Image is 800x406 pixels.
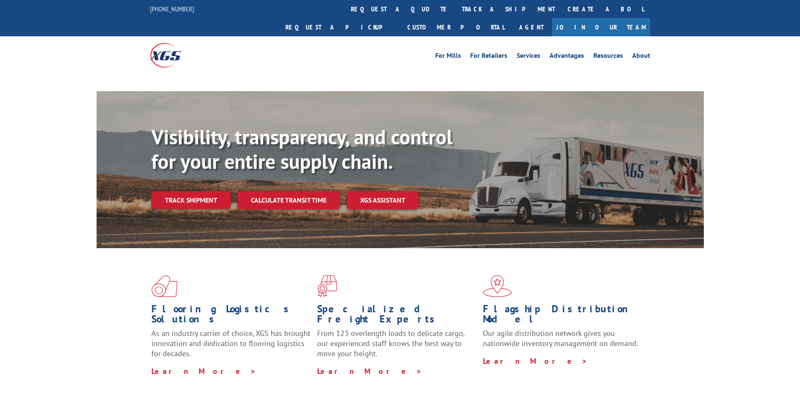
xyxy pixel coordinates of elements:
img: xgs-icon-total-supply-chain-intelligence-red [151,275,178,297]
a: Learn More > [483,356,588,366]
a: Learn More > [151,366,256,376]
a: Advantages [549,52,584,62]
a: XGS ASSISTANT [347,191,419,209]
a: For Mills [435,52,461,62]
a: Request a pickup [279,18,401,36]
a: Track shipment [151,191,231,209]
img: xgs-icon-focused-on-flooring-red [317,275,337,297]
p: From 123 overlength loads to delicate cargo, our experienced staff knows the best way to move you... [317,328,477,366]
h1: Specialized Freight Experts [317,304,477,328]
b: Visibility, transparency, and control for your entire supply chain. [151,124,453,174]
a: [PHONE_NUMBER] [150,5,194,13]
a: Learn More > [317,366,422,376]
img: xgs-icon-flagship-distribution-model-red [483,275,512,297]
a: Calculate transit time [237,191,340,209]
span: Our agile distribution network gives you nationwide inventory management on demand. [483,328,638,348]
h1: Flagship Distribution Model [483,304,642,328]
a: Customer Portal [401,18,511,36]
a: Agent [511,18,552,36]
a: Resources [593,52,623,62]
a: Services [517,52,540,62]
span: As an industry carrier of choice, XGS has brought innovation and dedication to flooring logistics... [151,328,310,358]
a: About [632,52,650,62]
a: Join Our Team [552,18,650,36]
a: For Retailers [470,52,507,62]
h1: Flooring Logistics Solutions [151,304,311,328]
